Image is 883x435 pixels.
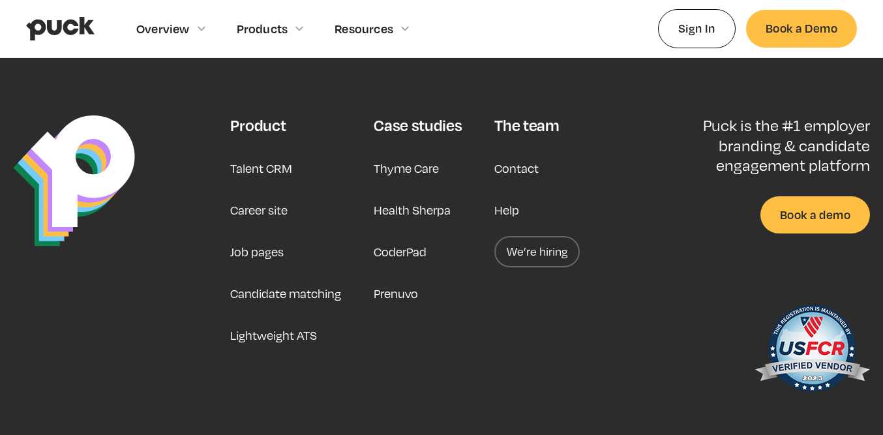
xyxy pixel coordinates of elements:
a: Book a Demo [746,10,857,47]
div: Products [237,22,288,36]
a: Candidate matching [230,278,341,309]
a: Talent CRM [230,153,292,184]
a: Contact [494,153,539,184]
a: We’re hiring [494,236,580,267]
a: Health Sherpa [374,194,451,226]
a: Sign In [658,9,736,48]
div: Product [230,115,286,135]
a: Book a demo [760,196,870,233]
div: Case studies [374,115,462,135]
p: Puck is the #1 employer branding & candidate engagement platform [665,115,870,175]
img: US Federal Contractor Registration System for Award Management Verified Vendor Seal [754,299,870,403]
div: Resources [335,22,393,36]
a: Job pages [230,236,284,267]
div: Overview [136,22,190,36]
img: Puck Logo [13,115,135,247]
a: CoderPad [374,236,427,267]
a: Thyme Care [374,153,439,184]
a: Prenuvo [374,278,418,309]
a: Help [494,194,519,226]
a: Career site [230,194,288,226]
a: Lightweight ATS [230,320,317,351]
div: The team [494,115,559,135]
